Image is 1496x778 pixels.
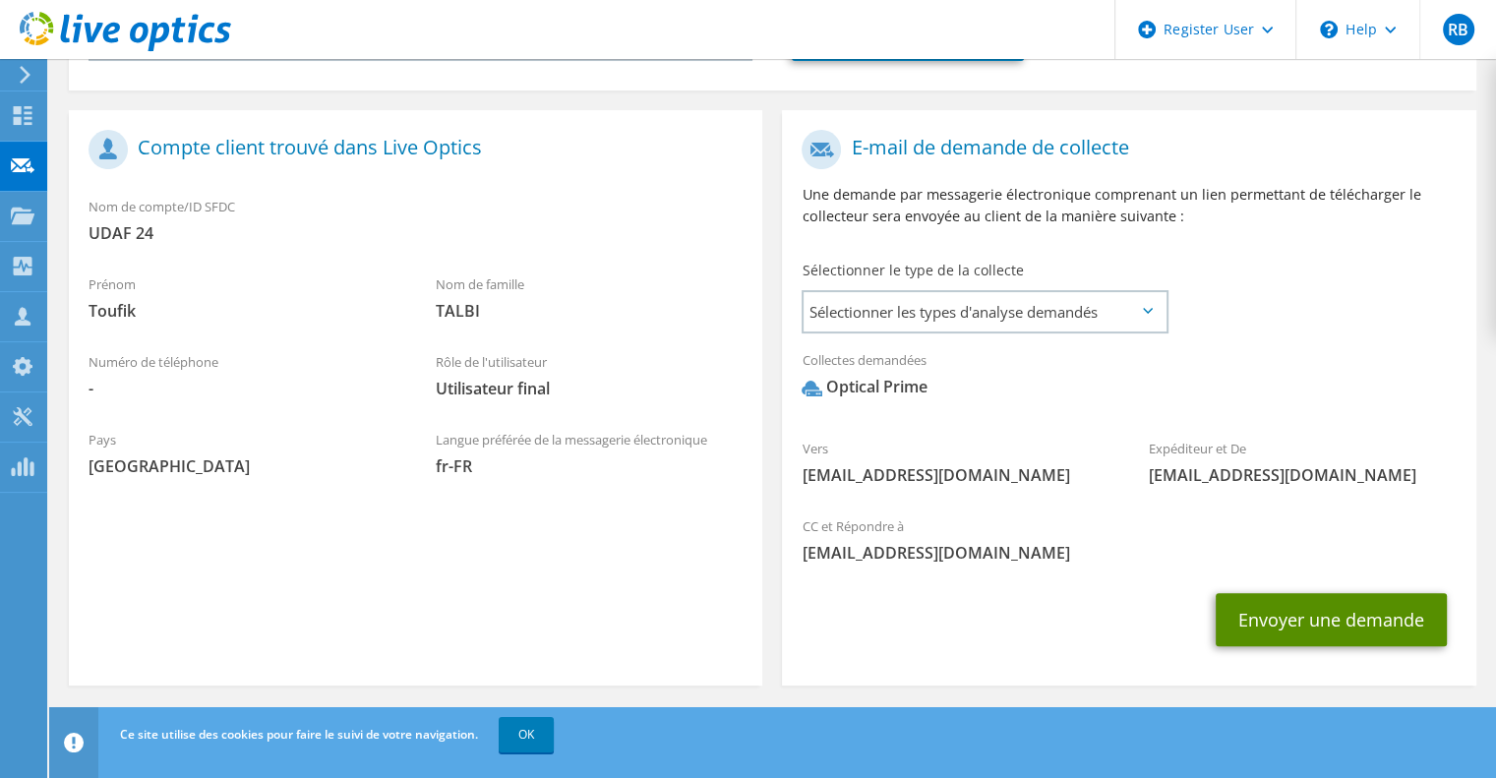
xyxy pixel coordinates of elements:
[782,428,1129,496] div: Vers
[69,264,416,331] div: Prénom
[802,130,1446,169] h1: E-mail de demande de collecte
[499,717,554,752] a: OK
[416,264,763,331] div: Nom de famille
[802,542,1456,564] span: [EMAIL_ADDRESS][DOMAIN_NAME]
[89,222,743,244] span: UDAF 24
[120,726,478,743] span: Ce site utilise des cookies pour faire le suivi de votre navigation.
[89,130,733,169] h1: Compte client trouvé dans Live Optics
[1216,593,1447,646] button: Envoyer une demande
[1129,428,1476,496] div: Expéditeur et De
[416,341,763,409] div: Rôle de l'utilisateur
[804,292,1166,331] span: Sélectionner les types d'analyse demandés
[1320,21,1338,38] svg: \n
[802,376,927,398] div: Optical Prime
[436,378,744,399] span: Utilisateur final
[802,464,1109,486] span: [EMAIL_ADDRESS][DOMAIN_NAME]
[69,186,762,254] div: Nom de compte/ID SFDC
[89,300,396,322] span: Toufik
[1443,14,1474,45] span: RB
[436,455,744,477] span: fr-FR
[802,184,1456,227] p: Une demande par messagerie électronique comprenant un lien permettant de télécharger le collecteu...
[416,419,763,487] div: Langue préférée de la messagerie électronique
[69,341,416,409] div: Numéro de téléphone
[69,419,416,487] div: Pays
[1149,464,1457,486] span: [EMAIL_ADDRESS][DOMAIN_NAME]
[782,339,1475,418] div: Collectes demandées
[436,300,744,322] span: TALBI
[89,378,396,399] span: -
[89,455,396,477] span: [GEOGRAPHIC_DATA]
[802,261,1023,280] label: Sélectionner le type de la collecte
[782,506,1475,573] div: CC et Répondre à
